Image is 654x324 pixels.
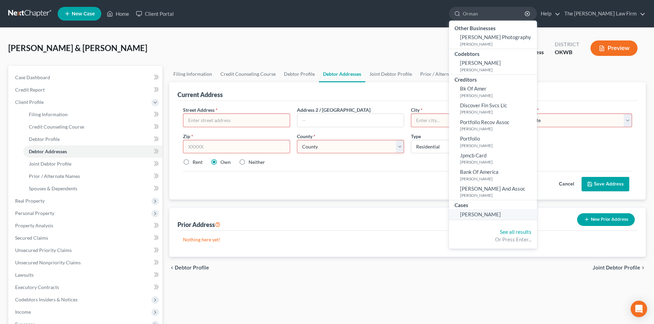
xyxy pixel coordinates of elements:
a: [PERSON_NAME] And Assoc[PERSON_NAME] [449,183,537,200]
span: Unsecured Priority Claims [15,247,72,253]
input: Enter street address [183,114,290,127]
span: Case Dashboard [15,74,50,80]
label: Neither [249,159,265,166]
a: Unsecured Nonpriority Claims [10,256,162,269]
div: Codebtors [449,49,537,58]
i: chevron_left [169,265,175,271]
div: Cases [449,200,537,209]
a: Joint Debtor Profile [23,158,162,170]
i: chevron_right [640,265,646,271]
span: Debtor Profile [175,265,209,271]
span: Zip [183,133,190,139]
span: [PERSON_NAME] [460,211,501,217]
span: [PERSON_NAME] [460,60,501,66]
a: Client Portal [133,8,177,20]
span: Joint Debtor Profile [29,161,71,167]
button: Joint Debtor Profile chevron_right [593,265,646,271]
a: Secured Claims [10,232,162,244]
span: Real Property [15,198,45,204]
span: County [297,133,312,139]
small: [PERSON_NAME] [460,192,535,198]
a: Filing Information [23,108,162,121]
span: Property Analysis [15,223,53,228]
span: Client Profile [15,99,44,105]
input: -- [297,114,404,127]
a: Property Analysis [10,219,162,232]
span: Portfolio [460,135,480,142]
input: XXXXX [183,140,290,154]
a: Discover Fin Svcs Llc[PERSON_NAME] [449,100,537,117]
div: Other Businesses [449,23,537,32]
span: Discover Fin Svcs Llc [460,102,507,108]
a: Debtor Addresses [319,66,365,82]
a: Filing Information [169,66,216,82]
a: See all results [500,229,531,235]
label: Rent [193,159,203,166]
button: chevron_left Debtor Profile [169,265,209,271]
span: Secured Claims [15,235,48,241]
small: [PERSON_NAME] [460,159,535,165]
a: Bank Of America[PERSON_NAME] [449,167,537,183]
input: Search by name... [463,7,526,20]
a: Debtor Profile [280,66,319,82]
p: Nothing here yet! [183,236,632,243]
span: Portfolio Recov Assoc [460,119,509,125]
a: Portfolio[PERSON_NAME] [449,133,537,150]
small: [PERSON_NAME] [460,41,535,47]
div: OKWB [555,48,580,56]
a: Prior / Alternate Names [416,66,475,82]
a: Spouses & Dependents [23,182,162,195]
div: Or Press Enter... [455,236,531,243]
span: [PERSON_NAME] & [PERSON_NAME] [8,43,147,53]
div: Current Address [177,91,223,99]
div: Open Intercom Messenger [631,301,647,317]
div: District [555,40,580,48]
span: Prior / Alternate Names [29,173,80,179]
span: City [411,107,420,113]
span: Debtor Addresses [29,148,67,154]
button: Cancel [551,177,582,191]
span: Spouses & Dependents [29,185,77,191]
span: Bk Of Amer [460,85,486,92]
span: Debtor Profile [29,136,60,142]
small: [PERSON_NAME] [460,67,535,73]
a: Home [103,8,133,20]
a: Credit Counseling Course [216,66,280,82]
label: Own [220,159,231,166]
a: Portfolio Recov Assoc[PERSON_NAME] [449,117,537,134]
span: New Case [72,11,95,16]
a: Prior / Alternate Names [23,170,162,182]
a: Executory Contracts [10,281,162,293]
small: [PERSON_NAME] [460,109,535,115]
span: [PERSON_NAME] And Assoc [460,185,525,192]
span: Credit Report [15,87,45,93]
span: Executory Contracts [15,284,59,290]
span: Jpmcb Card [460,152,486,158]
label: Type [411,133,421,140]
small: [PERSON_NAME] [460,176,535,182]
a: [PERSON_NAME] [449,209,537,220]
small: [PERSON_NAME] [460,93,535,98]
small: [PERSON_NAME] [460,126,535,132]
button: Save Address [582,177,629,191]
small: [PERSON_NAME] [460,143,535,148]
span: Credit Counseling Course [29,124,84,130]
a: Debtor Addresses [23,145,162,158]
a: Joint Debtor Profile [365,66,416,82]
label: Address 2 / [GEOGRAPHIC_DATA] [297,106,370,113]
button: Preview [590,40,638,56]
a: Debtor Profile [23,133,162,145]
span: [PERSON_NAME] Photography [460,34,531,40]
div: Prior Address [177,220,220,229]
span: Income [15,309,31,315]
a: Case Dashboard [10,71,162,84]
a: [PERSON_NAME][PERSON_NAME] [449,58,537,74]
a: Credit Counseling Course [23,121,162,133]
a: Unsecured Priority Claims [10,244,162,256]
span: Street Address [183,107,215,113]
a: Help [537,8,560,20]
a: The [PERSON_NAME] Law Firm [561,8,645,20]
a: Credit Report [10,84,162,96]
a: Lawsuits [10,269,162,281]
span: Joint Debtor Profile [593,265,640,271]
